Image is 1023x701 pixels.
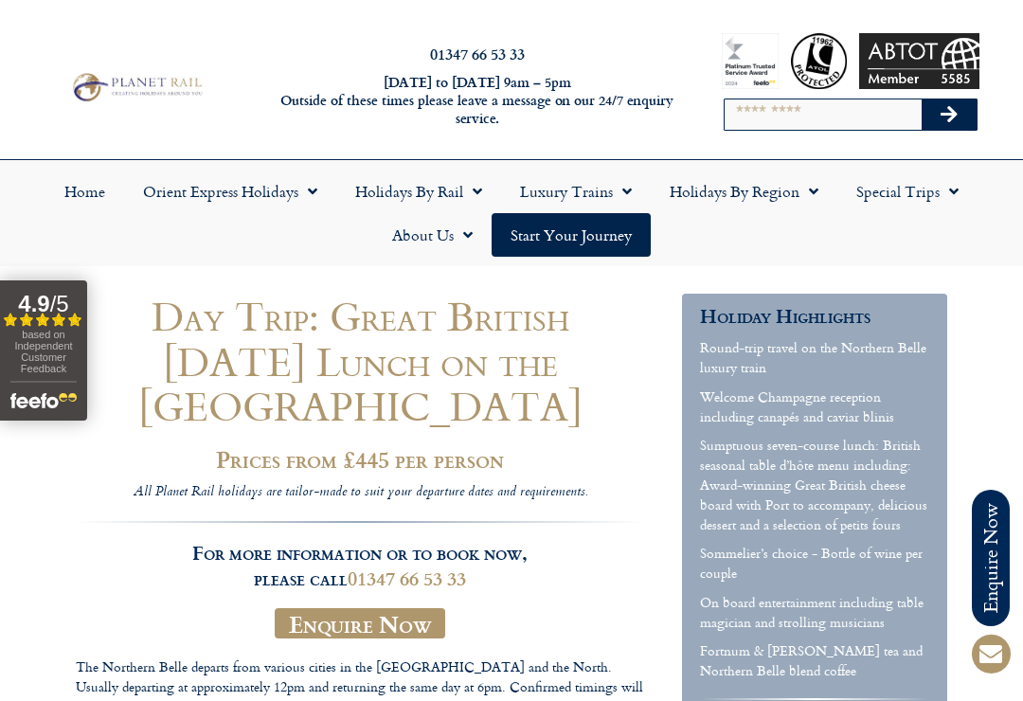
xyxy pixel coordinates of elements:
[76,446,644,472] h2: Prices from £445 per person
[700,543,930,583] p: Sommelier’s choice - Bottle of wine per couple
[373,213,492,257] a: About Us
[700,435,930,534] p: Sumptuous seven-course lunch: British seasonal table d’hôte menu including: Award-winning Great B...
[922,99,977,130] button: Search
[278,74,677,127] h6: [DATE] to [DATE] 9am – 5pm Outside of these times please leave a message on our 24/7 enquiry serv...
[124,170,336,213] a: Orient Express Holidays
[45,170,124,213] a: Home
[134,481,587,504] i: All Planet Rail holidays are tailor-made to suit your departure dates and requirements.
[492,213,651,257] a: Start your Journey
[9,170,1014,257] nav: Menu
[700,592,930,632] p: On board entertainment including table magician and strolling musicians
[651,170,837,213] a: Holidays by Region
[501,170,651,213] a: Luxury Trains
[76,294,644,428] h1: Day Trip: Great British [DATE] Lunch on the [GEOGRAPHIC_DATA]
[700,640,930,680] p: Fortnum & [PERSON_NAME] tea and Northern Belle blend coffee
[700,386,930,426] p: Welcome Champagne reception including canapés and caviar blinis
[76,521,644,591] h3: For more information or to book now, please call
[700,303,930,329] h3: Holiday Highlights
[336,170,501,213] a: Holidays by Rail
[275,608,445,638] a: Enquire Now
[430,43,525,64] a: 01347 66 53 33
[67,70,206,104] img: Planet Rail Train Holidays Logo
[700,337,930,377] p: Round-trip travel on the Northern Belle luxury train
[837,170,978,213] a: Special Trips
[348,564,466,592] a: 01347 66 53 33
